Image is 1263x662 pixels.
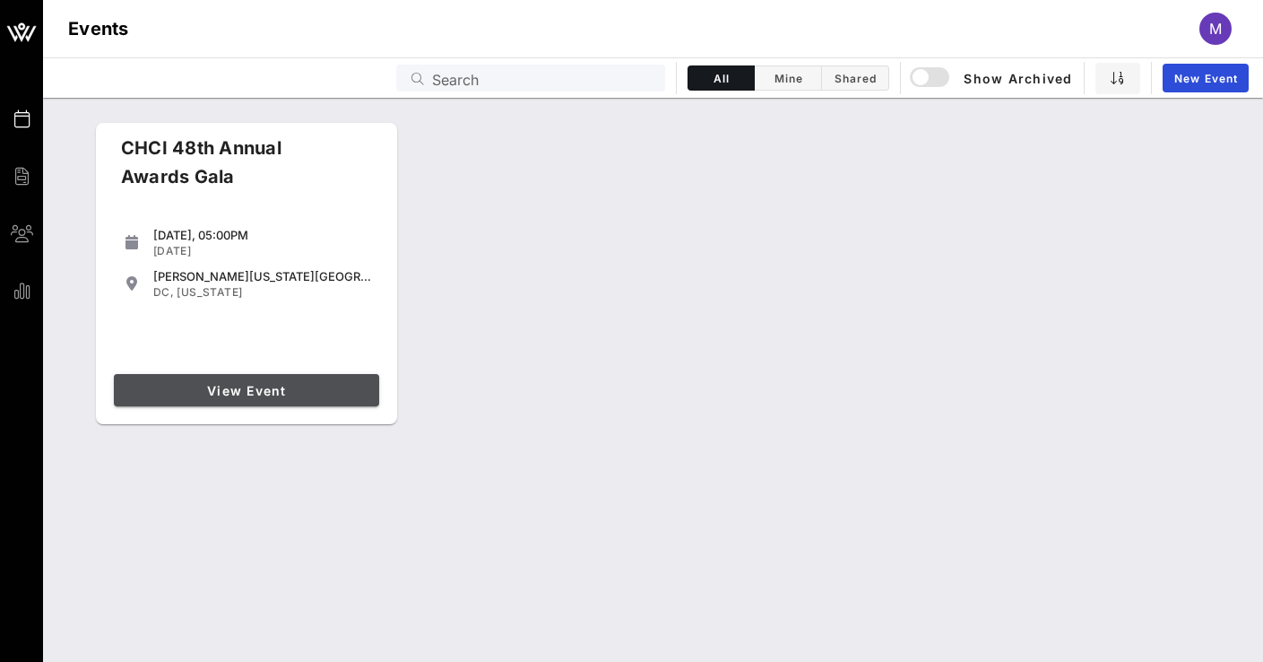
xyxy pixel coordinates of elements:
[688,65,755,91] button: All
[833,72,878,85] span: Shared
[153,244,372,258] div: [DATE]
[1199,13,1232,45] div: M
[1173,72,1238,85] span: New Event
[755,65,822,91] button: Mine
[912,62,1073,94] button: Show Archived
[1163,64,1249,92] a: New Event
[822,65,889,91] button: Shared
[766,72,810,85] span: Mine
[153,269,372,283] div: [PERSON_NAME][US_STATE][GEOGRAPHIC_DATA]
[177,285,242,299] span: [US_STATE]
[68,14,129,43] h1: Events
[153,285,174,299] span: DC,
[114,374,379,406] a: View Event
[1209,20,1222,38] span: M
[699,72,743,85] span: All
[913,67,1072,89] span: Show Archived
[121,383,372,398] span: View Event
[107,134,359,205] div: CHCI 48th Annual Awards Gala
[153,228,372,242] div: [DATE], 05:00PM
